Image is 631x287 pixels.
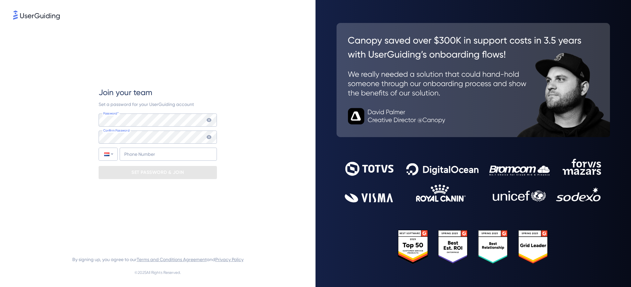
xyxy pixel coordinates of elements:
[137,257,207,262] a: Terms and Conditions Agreement
[398,230,549,264] img: 25303e33045975176eb484905ab012ff.svg
[345,159,602,202] img: 9302ce2ac39453076f5bc0f2f2ca889b.svg
[99,87,152,98] span: Join your team
[134,269,181,277] span: © 2025 All Rights Reserved.
[99,148,117,160] div: Netherlands: + 31
[131,167,184,178] p: SET PASSWORD & JOIN
[337,23,610,137] img: 26c0aa7c25a843aed4baddd2b5e0fa68.svg
[13,10,60,20] img: 8faab4ba6bc7696a72372aa768b0286c.svg
[99,102,194,107] span: Set a password for your UserGuiding account
[120,148,217,161] input: Phone Number
[72,256,244,263] span: By signing up, you agree to our and
[215,257,244,262] a: Privacy Policy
